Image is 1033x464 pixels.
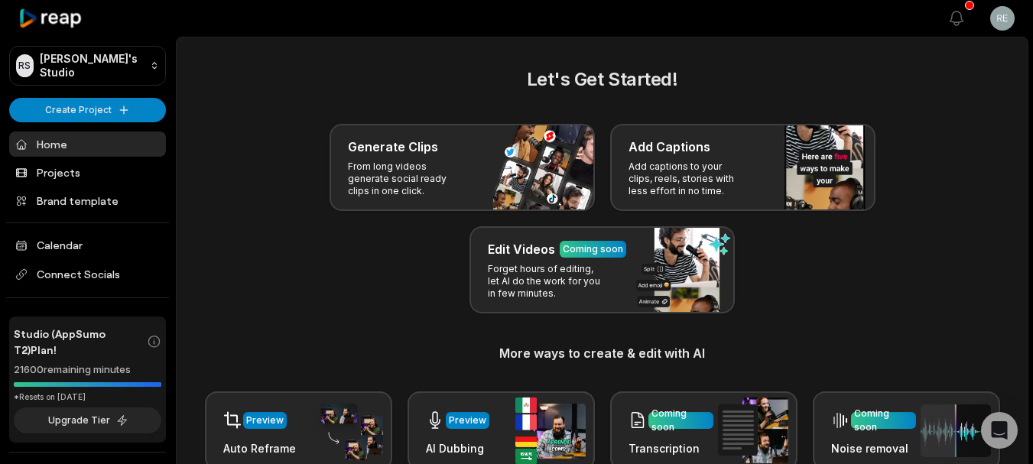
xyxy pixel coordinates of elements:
[651,407,710,434] div: Coming soon
[9,131,166,157] a: Home
[195,66,1009,93] h2: Let's Get Started!
[426,440,489,456] h3: AI Dubbing
[563,242,623,256] div: Coming soon
[9,160,166,185] a: Projects
[195,344,1009,362] h3: More ways to create & edit with AI
[854,407,913,434] div: Coming soon
[449,414,486,427] div: Preview
[831,440,916,456] h3: Noise removal
[629,440,713,456] h3: Transcription
[921,404,991,457] img: noise_removal.png
[718,397,788,463] img: transcription.png
[14,362,161,378] div: 21600 remaining minutes
[14,407,161,433] button: Upgrade Tier
[9,98,166,122] button: Create Project
[313,401,383,461] img: auto_reframe.png
[14,326,147,358] span: Studio (AppSumo T2) Plan!
[14,391,161,403] div: *Resets on [DATE]
[16,54,34,77] div: RS
[9,188,166,213] a: Brand template
[629,161,747,197] p: Add captions to your clips, reels, stories with less effort in no time.
[9,261,166,288] span: Connect Socials
[488,263,606,300] p: Forget hours of editing, let AI do the work for you in few minutes.
[629,138,710,156] h3: Add Captions
[9,232,166,258] a: Calendar
[40,52,144,79] p: [PERSON_NAME]'s Studio
[488,240,555,258] h3: Edit Videos
[981,412,1018,449] div: Open Intercom Messenger
[348,138,438,156] h3: Generate Clips
[515,397,586,464] img: ai_dubbing.png
[348,161,466,197] p: From long videos generate social ready clips in one click.
[246,414,284,427] div: Preview
[223,440,296,456] h3: Auto Reframe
